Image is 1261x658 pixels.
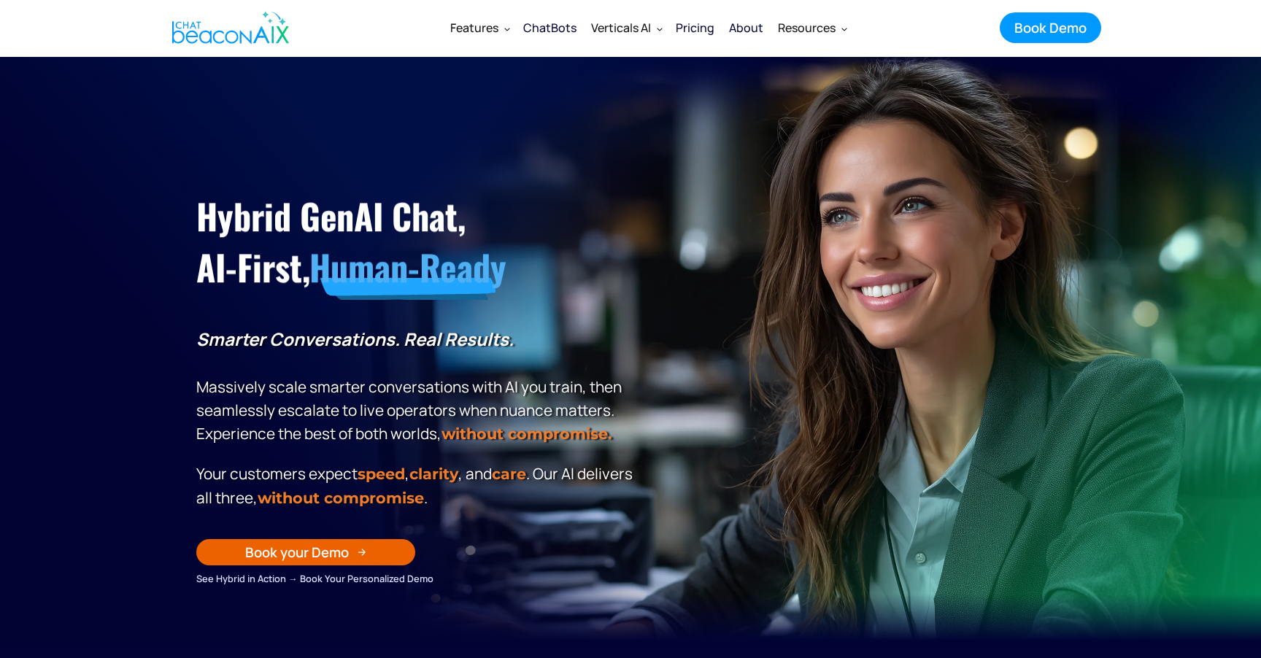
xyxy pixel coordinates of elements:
[591,18,651,38] div: Verticals AI
[729,18,763,38] div: About
[196,327,514,351] strong: Smarter Conversations. Real Results.
[160,2,297,53] a: home
[657,26,663,31] img: Dropdown
[722,9,771,47] a: About
[443,10,516,45] div: Features
[676,18,714,38] div: Pricing
[516,9,584,47] a: ChatBots
[1000,12,1101,43] a: Book Demo
[523,18,576,38] div: ChatBots
[450,18,498,38] div: Features
[441,425,612,443] strong: without compromise.
[492,465,526,483] span: care
[196,539,415,565] a: Book your Demo
[258,489,424,507] span: without compromise
[309,241,506,293] span: Human-Ready
[668,9,722,47] a: Pricing
[584,10,668,45] div: Verticals AI
[409,465,458,483] span: clarity
[196,570,638,587] div: See Hybrid in Action → Book Your Personalized Demo
[196,190,638,293] h1: Hybrid GenAI Chat, AI-First,
[778,18,836,38] div: Resources
[245,543,349,562] div: Book your Demo
[196,462,638,510] p: Your customers expect , , and . Our Al delivers all three, .
[504,26,510,31] img: Dropdown
[771,10,853,45] div: Resources
[841,26,847,31] img: Dropdown
[196,328,638,446] p: Massively scale smarter conversations with AI you train, then seamlessly escalate to live operato...
[358,465,405,483] strong: speed
[1014,18,1087,37] div: Book Demo
[358,548,366,557] img: Arrow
